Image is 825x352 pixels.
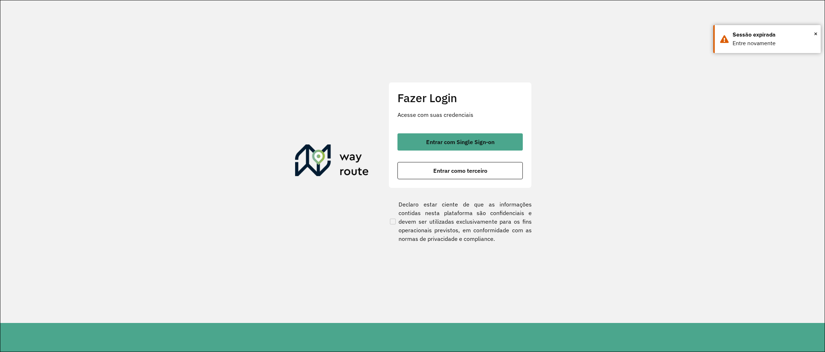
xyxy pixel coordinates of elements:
button: button [397,162,523,179]
span: Entrar com Single Sign-on [426,139,494,145]
div: Entre novamente [733,39,815,48]
span: × [814,28,817,39]
button: Close [814,28,817,39]
span: Entrar como terceiro [433,168,487,173]
label: Declaro estar ciente de que as informações contidas nesta plataforma são confidenciais e devem se... [389,200,532,243]
h2: Fazer Login [397,91,523,105]
div: Sessão expirada [733,30,815,39]
button: button [397,133,523,151]
img: Roteirizador AmbevTech [295,144,369,179]
p: Acesse com suas credenciais [397,110,523,119]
